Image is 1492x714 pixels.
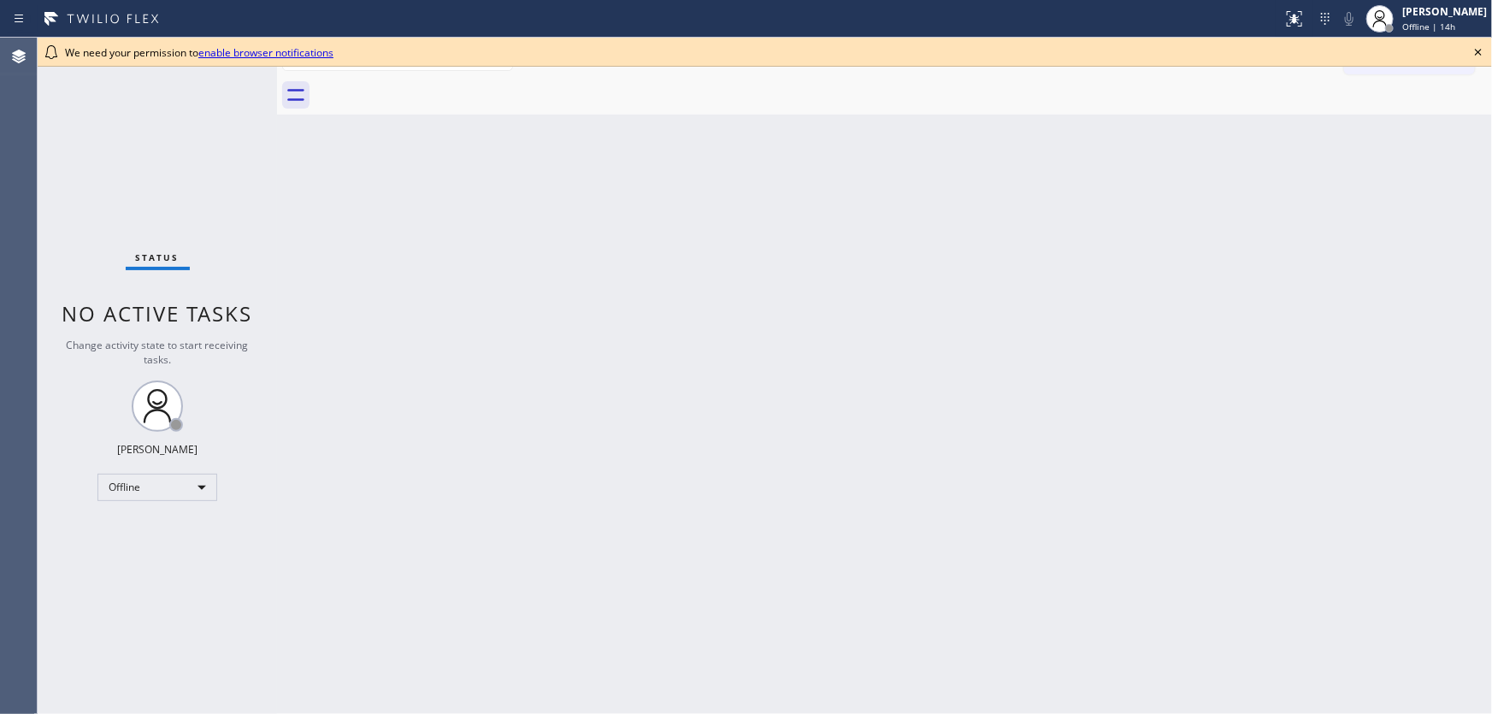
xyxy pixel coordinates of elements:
[117,442,198,457] div: [PERSON_NAME]
[136,251,180,263] span: Status
[67,338,249,367] span: Change activity state to start receiving tasks.
[1337,7,1361,31] button: Mute
[97,474,217,501] div: Offline
[1402,4,1487,19] div: [PERSON_NAME]
[65,45,333,60] span: We need your permission to
[1402,21,1455,32] span: Offline | 14h
[198,45,333,60] a: enable browser notifications
[62,299,253,327] span: No active tasks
